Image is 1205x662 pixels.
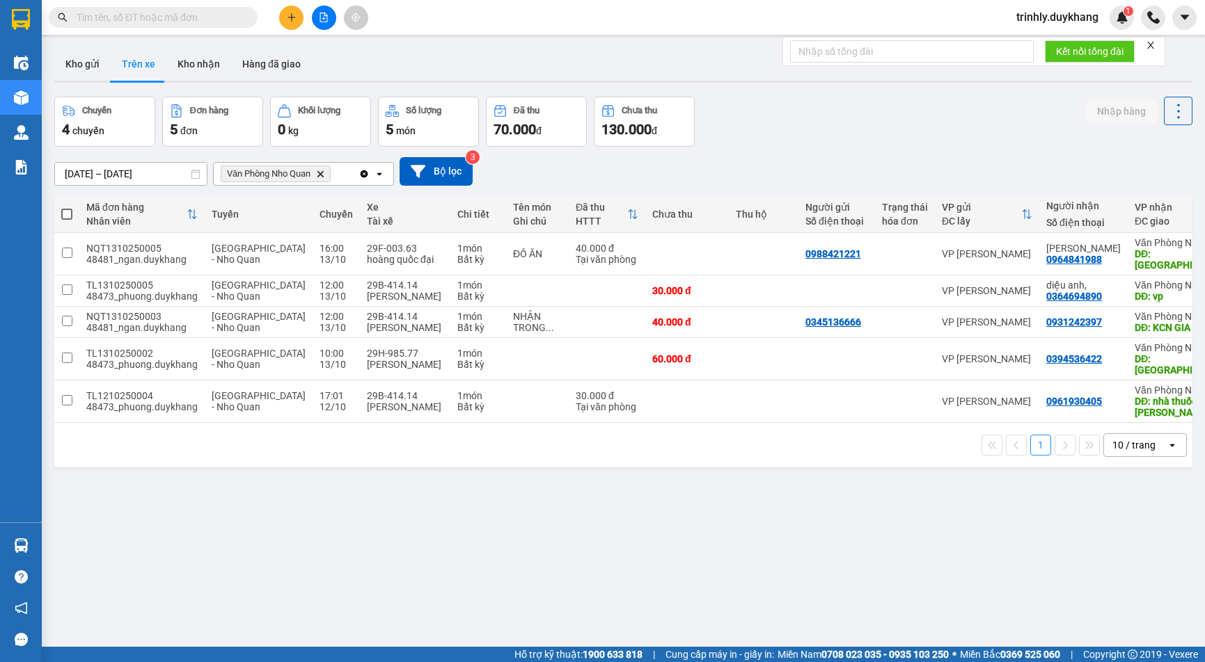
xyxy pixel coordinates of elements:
[1172,6,1197,30] button: caret-down
[1112,438,1156,452] div: 10 / trang
[86,348,198,359] div: TL1310250002
[513,248,562,259] div: ĐỒ ĂN
[942,202,1021,213] div: VP gửi
[288,125,299,136] span: kg
[55,163,207,185] input: Select a date range.
[583,649,643,660] strong: 1900 633 818
[622,106,657,115] div: Chưa thu
[374,168,385,179] svg: open
[514,647,643,662] span: Hỗ trợ kỹ thuật:
[1046,280,1121,291] div: diệu anh,
[86,280,198,291] div: TL1310250005
[882,216,928,227] div: hóa đơn
[320,359,353,370] div: 13/10
[378,97,479,147] button: Số lượng5món
[1147,11,1160,24] img: phone-icon
[457,291,499,302] div: Bất kỳ
[1146,40,1156,50] span: close
[312,6,336,30] button: file-add
[466,150,480,164] sup: 3
[576,202,627,213] div: Đã thu
[15,570,28,583] span: question-circle
[576,243,638,254] div: 40.000 đ
[1046,200,1121,211] div: Người nhận
[212,209,306,220] div: Tuyến
[367,291,443,302] div: [PERSON_NAME]
[513,216,562,227] div: Ghi chú
[790,40,1034,63] input: Nhập số tổng đài
[320,209,353,220] div: Chuyến
[212,280,306,302] span: [GEOGRAPHIC_DATA] - Nho Quan
[942,285,1032,296] div: VP [PERSON_NAME]
[935,196,1039,233] th: Toggle SortBy
[320,322,353,333] div: 13/10
[79,196,205,233] th: Toggle SortBy
[320,254,353,265] div: 13/10
[86,359,198,370] div: 48473_phuong.duykhang
[58,13,68,22] span: search
[86,322,198,333] div: 48481_ngan.duykhang
[1030,435,1051,455] button: 1
[190,106,228,115] div: Đơn hàng
[14,125,29,140] img: warehouse-icon
[652,285,722,296] div: 30.000 đ
[653,647,655,662] span: |
[1056,44,1124,59] span: Kết nối tổng đài
[86,390,198,401] div: TL1210250004
[227,168,310,179] span: Văn Phòng Nho Quan
[15,602,28,615] span: notification
[576,254,638,265] div: Tại văn phòng
[513,202,562,213] div: Tên món
[778,647,949,662] span: Miền Nam
[942,396,1032,407] div: VP [PERSON_NAME]
[231,47,312,81] button: Hàng đã giao
[72,125,104,136] span: chuyến
[320,243,353,254] div: 16:00
[367,202,443,213] div: Xe
[333,167,335,181] input: Selected Văn Phòng Nho Quan .
[457,359,499,370] div: Bất kỳ
[1046,291,1102,302] div: 0364694890
[12,9,30,30] img: logo-vxr
[942,353,1032,364] div: VP [PERSON_NAME]
[652,125,657,136] span: đ
[212,243,306,265] span: [GEOGRAPHIC_DATA] - Nho Quan
[111,47,166,81] button: Trên xe
[351,13,361,22] span: aim
[536,125,542,136] span: đ
[400,157,473,186] button: Bộ lọc
[576,390,638,401] div: 30.000 đ
[77,10,241,25] input: Tìm tên, số ĐT hoặc mã đơn
[457,322,499,333] div: Bất kỳ
[457,348,499,359] div: 1 món
[942,216,1021,227] div: ĐC lấy
[457,311,499,322] div: 1 món
[396,125,416,136] span: món
[1046,217,1121,228] div: Số điện thoại
[406,106,441,115] div: Số lượng
[386,121,393,138] span: 5
[652,209,722,220] div: Chưa thu
[1086,99,1157,124] button: Nhập hàng
[1167,439,1178,451] svg: open
[320,311,353,322] div: 12:00
[457,280,499,291] div: 1 món
[320,348,353,359] div: 10:00
[162,97,263,147] button: Đơn hàng5đơn
[367,322,443,333] div: [PERSON_NAME]
[14,538,29,553] img: warehouse-icon
[278,121,285,138] span: 0
[1005,8,1110,26] span: trinhly.duykhang
[320,291,353,302] div: 13/10
[960,647,1060,662] span: Miền Bắc
[736,209,791,220] div: Thu hộ
[367,216,443,227] div: Tài xế
[319,13,329,22] span: file-add
[86,254,198,265] div: 48481_ngan.duykhang
[1046,254,1102,265] div: 0964841988
[82,106,111,115] div: Chuyến
[1046,316,1102,328] div: 0931242397
[805,216,868,227] div: Số điện thoại
[942,316,1032,328] div: VP [PERSON_NAME]
[54,97,155,147] button: Chuyến4chuyến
